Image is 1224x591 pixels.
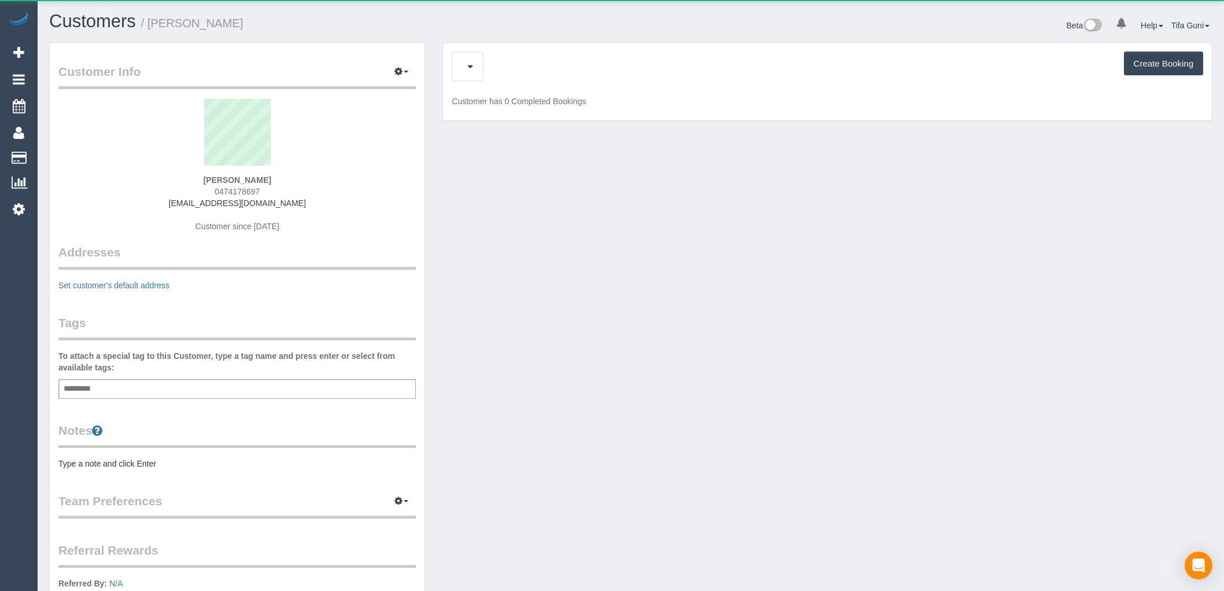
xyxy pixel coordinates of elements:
button: Create Booking [1124,52,1203,76]
label: To attach a special tag to this Customer, type a tag name and press enter or select from availabl... [58,350,416,373]
legend: Customer Info [58,63,416,89]
pre: Type a note and click Enter [58,458,416,469]
small: / [PERSON_NAME] [141,17,244,30]
strong: [PERSON_NAME] [203,175,271,185]
legend: Notes [58,422,416,448]
img: New interface [1083,19,1102,34]
label: Referred By: [58,578,107,589]
legend: Referral Rewards [58,542,416,568]
span: 0474178697 [215,187,260,196]
p: Customer has 0 Completed Bookings [452,96,1203,107]
a: Tifa Guni [1171,21,1210,30]
a: Customers [49,11,136,31]
a: Beta [1066,21,1102,30]
legend: Team Preferences [58,493,416,519]
a: N/A [109,579,123,588]
span: Customer since [DATE] [196,222,279,231]
a: Set customer's default address [58,281,169,290]
div: Open Intercom Messenger [1185,552,1212,579]
a: Help [1141,21,1163,30]
a: [EMAIL_ADDRESS][DOMAIN_NAME] [169,199,306,208]
legend: Tags [58,314,416,340]
img: Automaid Logo [7,12,30,28]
